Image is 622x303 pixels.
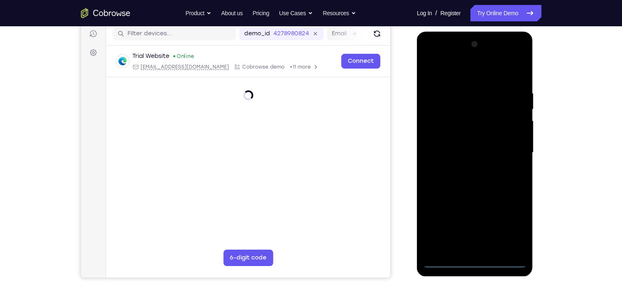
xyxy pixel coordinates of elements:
button: Resources [323,5,356,21]
a: About us [221,5,243,21]
div: New devices found. [92,53,94,55]
button: Product [185,5,211,21]
a: Connect [260,51,299,66]
button: 6-digit code [142,247,192,264]
label: demo_id [163,27,189,35]
button: Use Cases [279,5,313,21]
div: Open device details [25,43,309,75]
div: Online [92,50,113,57]
div: Email [51,61,148,68]
div: Trial Website [51,50,88,58]
a: Pricing [252,5,269,21]
a: Log In [417,5,432,21]
span: Cobrowse demo [161,61,203,68]
span: web@example.com [60,61,148,68]
a: Go to the home page [81,8,130,18]
label: Email [251,27,266,35]
a: Register [440,5,460,21]
span: +11 more [208,61,230,68]
button: Refresh [289,25,303,38]
iframe: Agent [81,2,390,278]
div: App [153,61,203,68]
a: Try Online Demo [470,5,541,21]
span: / [435,8,437,18]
